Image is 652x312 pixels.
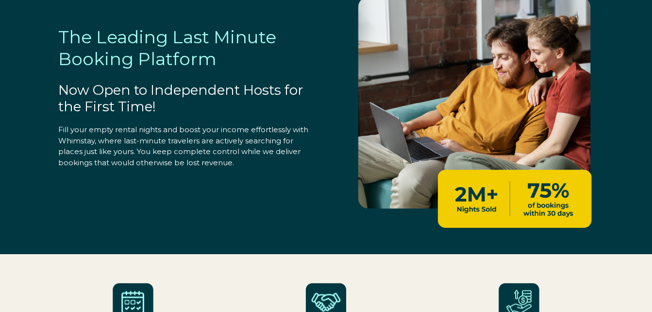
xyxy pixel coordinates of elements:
span: Fill your empty rental nights and boost your income effortlessly with Whimstay, where last-minute... [58,125,308,167]
span: Now Open to Independent Hosts for the First Time! [58,82,303,115]
span: The Leading Last Minute Booking Platform [58,26,276,69]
